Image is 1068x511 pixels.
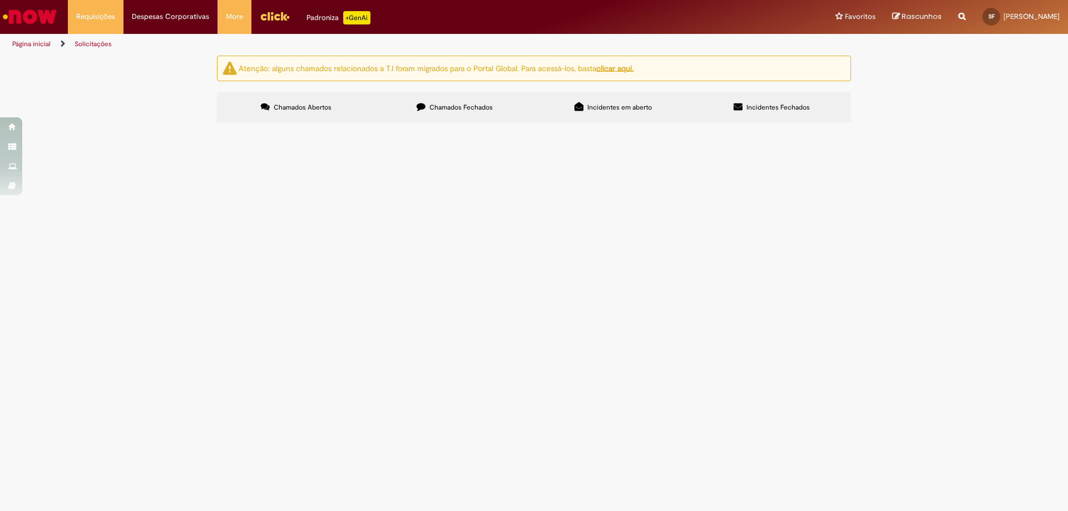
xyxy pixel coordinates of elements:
[306,11,370,24] div: Padroniza
[845,11,876,22] span: Favoritos
[132,11,209,22] span: Despesas Corporativas
[8,34,704,54] ul: Trilhas de página
[1,6,58,28] img: ServiceNow
[343,11,370,24] p: +GenAi
[76,11,115,22] span: Requisições
[587,103,652,112] span: Incidentes em aberto
[892,12,942,22] a: Rascunhos
[75,39,112,48] a: Solicitações
[239,63,634,73] ng-bind-html: Atenção: alguns chamados relacionados a T.I foram migrados para o Portal Global. Para acessá-los,...
[902,11,942,22] span: Rascunhos
[12,39,51,48] a: Página inicial
[429,103,493,112] span: Chamados Fechados
[274,103,332,112] span: Chamados Abertos
[596,63,634,73] a: clicar aqui.
[746,103,810,112] span: Incidentes Fechados
[226,11,243,22] span: More
[988,13,995,20] span: SF
[1003,12,1060,21] span: [PERSON_NAME]
[260,8,290,24] img: click_logo_yellow_360x200.png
